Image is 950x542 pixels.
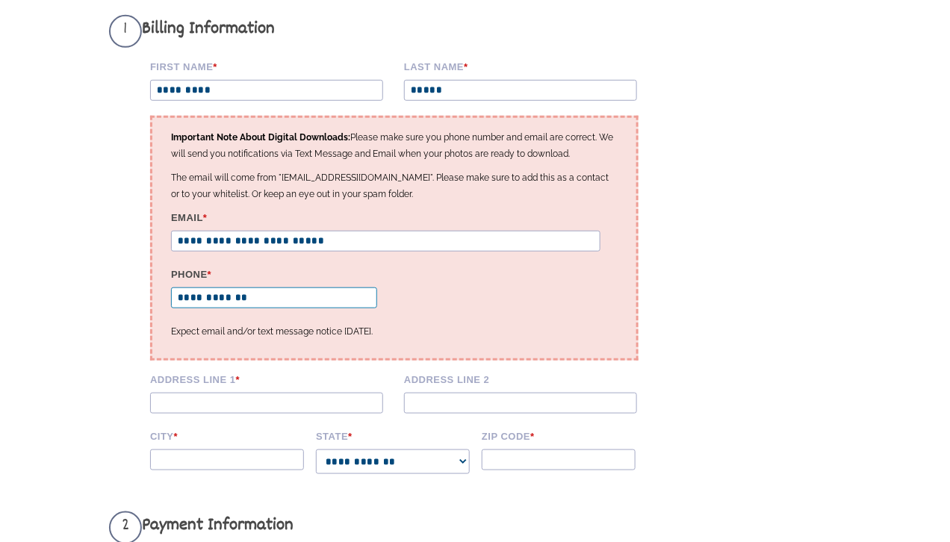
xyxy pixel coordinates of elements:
[150,59,394,72] label: First Name
[171,132,350,143] strong: Important Note About Digital Downloads:
[316,429,471,442] label: State
[171,210,618,223] label: Email
[150,372,394,385] label: Address Line 1
[109,15,142,48] span: 1
[404,59,648,72] label: Last name
[109,15,658,48] h3: Billing Information
[482,429,637,442] label: Zip code
[171,323,618,340] p: Expect email and/or text message notice [DATE].
[171,129,618,162] p: Please make sure you phone number and email are correct. We will send you notifications via Text ...
[171,267,385,280] label: Phone
[404,372,648,385] label: Address Line 2
[171,169,618,202] p: The email will come from "[EMAIL_ADDRESS][DOMAIN_NAME]". Please make sure to add this as a contac...
[150,429,305,442] label: City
